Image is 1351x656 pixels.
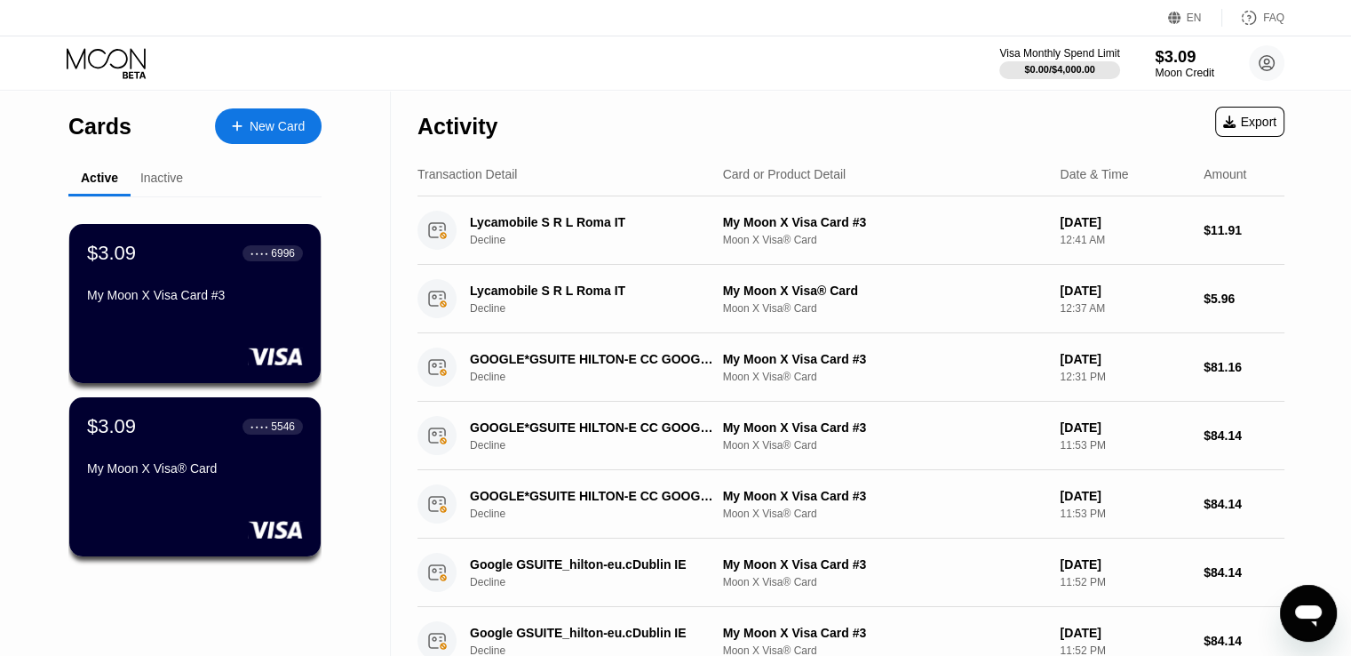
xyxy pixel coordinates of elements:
[723,234,1046,246] div: Moon X Visa® Card
[87,415,136,438] div: $3.09
[1155,47,1214,66] div: $3.09
[723,576,1046,588] div: Moon X Visa® Card
[1204,497,1284,511] div: $84.14
[250,251,268,256] div: ● ● ● ●
[1204,292,1284,306] div: $5.96
[470,302,732,315] div: Decline
[1280,585,1337,642] iframe: Button to launch messaging window
[723,489,1046,503] div: My Moon X Visa Card #3
[470,557,713,572] div: Google GSUITE_hilton-eu.cDublin IE
[470,508,732,520] div: Decline
[470,489,713,503] div: GOOGLE*GSUITE HILTON-E CC GOOGLE.COMIE
[470,284,713,298] div: Lycamobile S R L Roma IT
[723,557,1046,572] div: My Moon X Visa Card #3
[470,215,713,229] div: Lycamobile S R L Roma IT
[1263,12,1284,24] div: FAQ
[1155,47,1214,79] div: $3.09Moon Credit
[1187,12,1202,24] div: EN
[87,242,136,265] div: $3.09
[140,171,183,185] div: Inactive
[723,167,846,181] div: Card or Product Detail
[81,171,118,185] div: Active
[215,108,322,144] div: New Card
[1060,302,1189,315] div: 12:37 AM
[1060,284,1189,298] div: [DATE]
[723,352,1046,366] div: My Moon X Visa Card #3
[999,47,1119,60] div: Visa Monthly Spend Limit
[417,333,1284,402] div: GOOGLE*GSUITE HILTON-E CC GOOGLE.COMIEDeclineMy Moon X Visa Card #3Moon X Visa® Card[DATE]12:31 P...
[470,626,713,640] div: Google GSUITE_hilton-eu.cDublin IE
[1060,576,1189,588] div: 11:52 PM
[1060,167,1128,181] div: Date & Time
[1204,565,1284,580] div: $84.14
[87,461,303,476] div: My Moon X Visa® Card
[417,539,1284,607] div: Google GSUITE_hilton-eu.cDublin IEDeclineMy Moon X Visa Card #3Moon X Visa® Card[DATE]11:52 PM$84.14
[1204,428,1284,443] div: $84.14
[1204,360,1284,374] div: $81.16
[723,439,1046,452] div: Moon X Visa® Card
[271,247,295,260] div: 6996
[723,420,1046,435] div: My Moon X Visa Card #3
[1060,234,1189,246] div: 12:41 AM
[723,508,1046,520] div: Moon X Visa® Card
[87,288,303,302] div: My Moon X Visa Card #3
[1060,371,1189,383] div: 12:31 PM
[1060,439,1189,452] div: 11:53 PM
[271,420,295,433] div: 5546
[723,284,1046,298] div: My Moon X Visa® Card
[1060,557,1189,572] div: [DATE]
[999,47,1119,79] div: Visa Monthly Spend Limit$0.00/$4,000.00
[1060,215,1189,229] div: [DATE]
[1060,508,1189,520] div: 11:53 PM
[1204,634,1284,648] div: $84.14
[250,119,305,134] div: New Card
[1204,223,1284,237] div: $11.91
[723,215,1046,229] div: My Moon X Visa Card #3
[417,114,497,140] div: Activity
[1222,9,1284,27] div: FAQ
[470,439,732,452] div: Decline
[723,302,1046,315] div: Moon X Visa® Card
[1060,626,1189,640] div: [DATE]
[470,234,732,246] div: Decline
[417,470,1284,539] div: GOOGLE*GSUITE HILTON-E CC GOOGLE.COMIEDeclineMy Moon X Visa Card #3Moon X Visa® Card[DATE]11:53 P...
[417,196,1284,265] div: Lycamobile S R L Roma ITDeclineMy Moon X Visa Card #3Moon X Visa® Card[DATE]12:41 AM$11.91
[1060,352,1189,366] div: [DATE]
[1060,420,1189,435] div: [DATE]
[417,167,517,181] div: Transaction Detail
[69,397,321,556] div: $3.09● ● ● ●5546My Moon X Visa® Card
[417,265,1284,333] div: Lycamobile S R L Roma ITDeclineMy Moon X Visa® CardMoon X Visa® Card[DATE]12:37 AM$5.96
[1168,9,1222,27] div: EN
[723,371,1046,383] div: Moon X Visa® Card
[1060,489,1189,503] div: [DATE]
[470,371,732,383] div: Decline
[1024,64,1095,75] div: $0.00 / $4,000.00
[1204,167,1246,181] div: Amount
[250,424,268,429] div: ● ● ● ●
[1223,115,1276,129] div: Export
[723,626,1046,640] div: My Moon X Visa Card #3
[470,576,732,588] div: Decline
[68,114,131,140] div: Cards
[69,224,321,383] div: $3.09● ● ● ●6996My Moon X Visa Card #3
[1155,67,1214,79] div: Moon Credit
[470,420,713,435] div: GOOGLE*GSUITE HILTON-E CC GOOGLE.COMIE
[417,402,1284,470] div: GOOGLE*GSUITE HILTON-E CC GOOGLE.COMIEDeclineMy Moon X Visa Card #3Moon X Visa® Card[DATE]11:53 P...
[470,352,713,366] div: GOOGLE*GSUITE HILTON-E CC GOOGLE.COMIE
[1215,107,1284,137] div: Export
